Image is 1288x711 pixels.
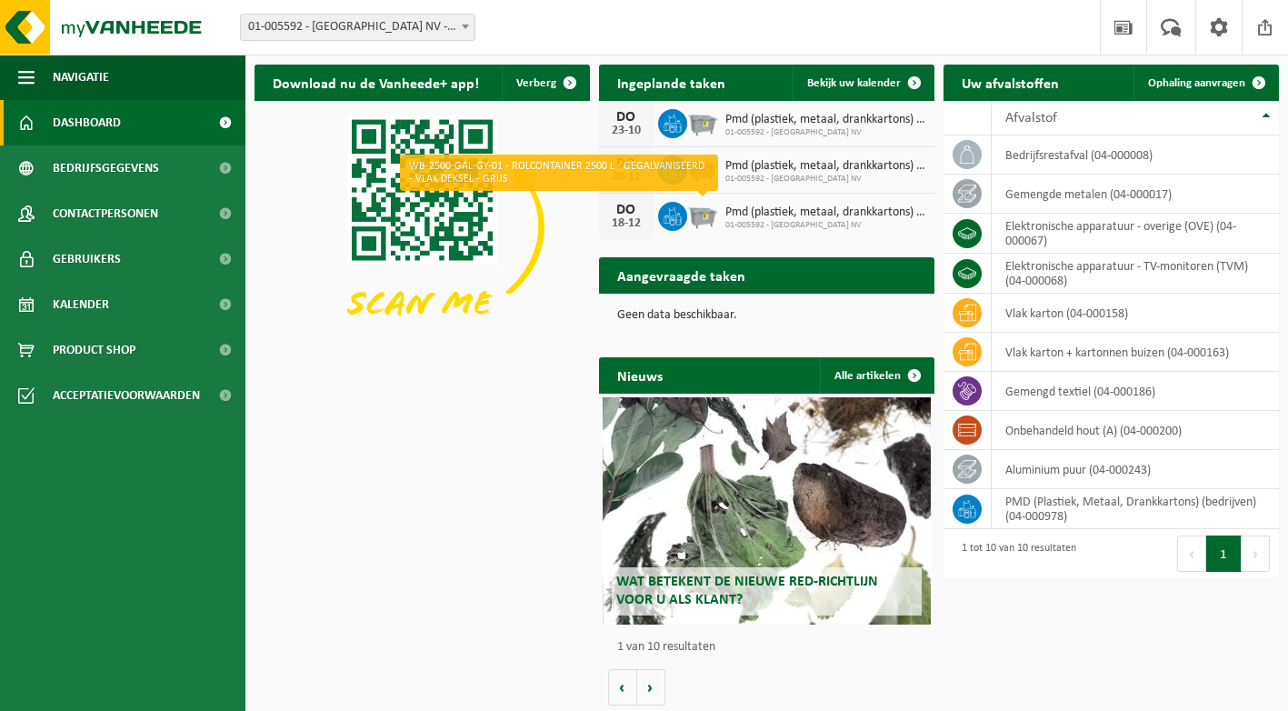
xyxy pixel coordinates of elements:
[992,489,1279,529] td: PMD (Plastiek, Metaal, Drankkartons) (bedrijven) (04-000978)
[793,65,933,101] a: Bekijk uw kalender
[725,205,925,220] span: Pmd (plastiek, metaal, drankkartons) (bedrijven)
[687,106,718,137] img: WB-2500-GAL-GY-01
[1133,65,1277,101] a: Ophaling aanvragen
[53,327,135,373] span: Product Shop
[725,174,925,185] span: 01-005592 - [GEOGRAPHIC_DATA] NV
[687,199,718,230] img: WB-2500-GAL-GY-01
[599,357,681,393] h2: Nieuws
[608,125,644,137] div: 23-10
[53,191,158,236] span: Contactpersonen
[617,309,916,322] p: Geen data beschikbaar.
[953,534,1076,574] div: 1 tot 10 van 10 resultaten
[1005,111,1057,125] span: Afvalstof
[241,15,474,40] span: 01-005592 - COPAHOME NV - KORTRIJK
[599,65,744,100] h2: Ingeplande taken
[992,372,1279,411] td: gemengd textiel (04-000186)
[608,669,637,706] button: Vorige
[807,77,901,89] span: Bekijk uw kalender
[502,65,588,101] button: Verberg
[992,254,1279,294] td: elektronische apparatuur - TV-monitoren (TVM) (04-000068)
[608,110,644,125] div: DO
[616,575,878,606] span: Wat betekent de nieuwe RED-richtlijn voor u als klant?
[255,101,590,353] img: Download de VHEPlus App
[944,65,1077,100] h2: Uw afvalstoffen
[603,397,932,625] a: Wat betekent de nieuwe RED-richtlijn voor u als klant?
[53,236,121,282] span: Gebruikers
[608,156,644,171] div: DO
[53,100,121,145] span: Dashboard
[992,450,1279,489] td: aluminium puur (04-000243)
[992,175,1279,214] td: gemengde metalen (04-000017)
[992,333,1279,372] td: vlak karton + kartonnen buizen (04-000163)
[1148,77,1245,89] span: Ophaling aanvragen
[53,282,109,327] span: Kalender
[53,55,109,100] span: Navigatie
[637,669,665,706] button: Volgende
[725,220,925,231] span: 01-005592 - [GEOGRAPHIC_DATA] NV
[725,159,925,174] span: Pmd (plastiek, metaal, drankkartons) (bedrijven)
[725,113,925,127] span: Pmd (plastiek, metaal, drankkartons) (bedrijven)
[608,203,644,217] div: DO
[820,357,933,394] a: Alle artikelen
[1177,536,1206,572] button: Previous
[992,214,1279,254] td: elektronische apparatuur - overige (OVE) (04-000067)
[516,77,556,89] span: Verberg
[992,135,1279,175] td: bedrijfsrestafval (04-000008)
[255,65,497,100] h2: Download nu de Vanheede+ app!
[1206,536,1242,572] button: 1
[687,153,718,184] img: WB-2500-GAL-GY-01
[1242,536,1270,572] button: Next
[992,294,1279,333] td: vlak karton (04-000158)
[725,127,925,138] span: 01-005592 - [GEOGRAPHIC_DATA] NV
[240,14,475,41] span: 01-005592 - COPAHOME NV - KORTRIJK
[992,411,1279,450] td: onbehandeld hout (A) (04-000200)
[53,373,200,418] span: Acceptatievoorwaarden
[608,171,644,184] div: 20-11
[617,641,925,654] p: 1 van 10 resultaten
[53,145,159,191] span: Bedrijfsgegevens
[599,257,764,293] h2: Aangevraagde taken
[608,217,644,230] div: 18-12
